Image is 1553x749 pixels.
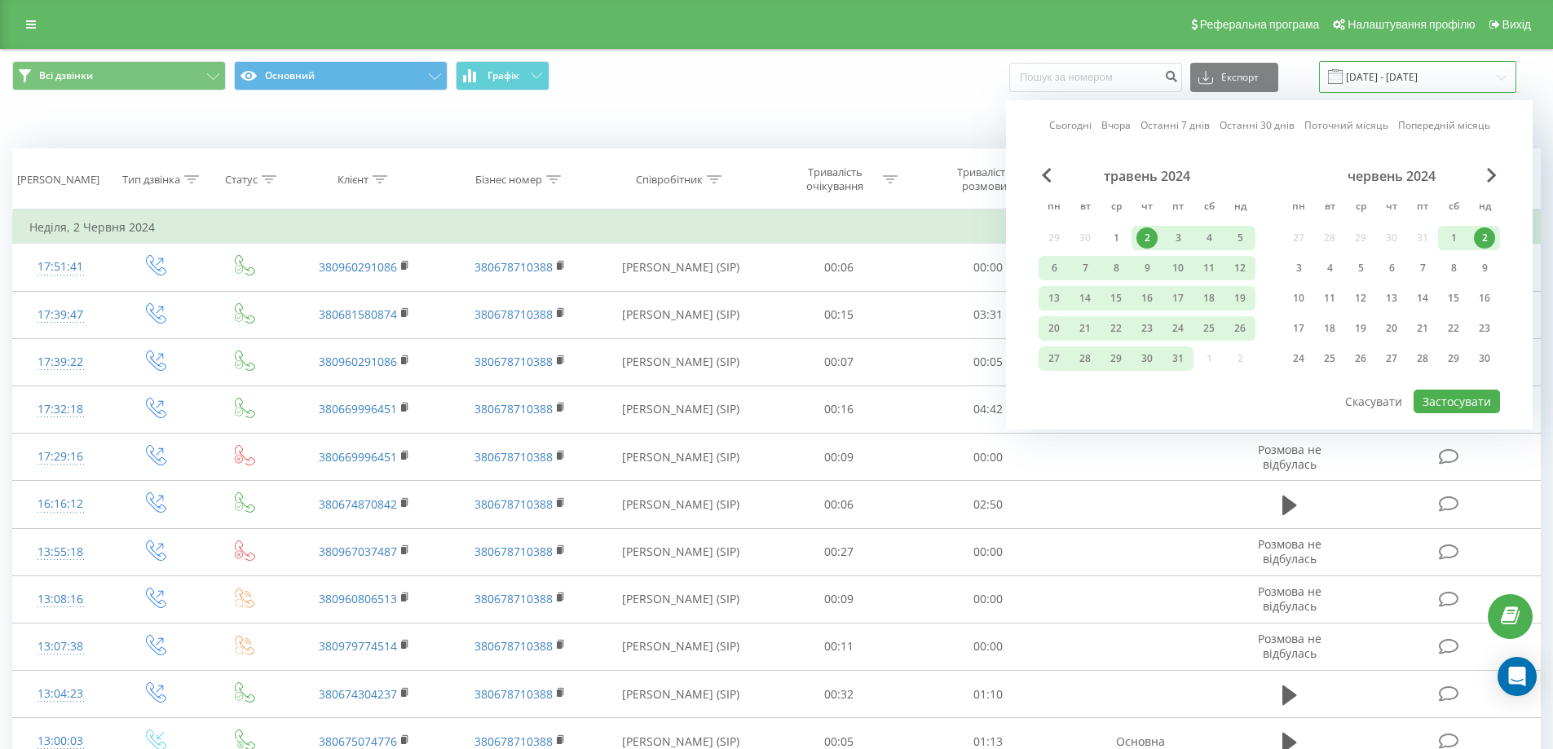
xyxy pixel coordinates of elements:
td: [PERSON_NAME] (SIP) [598,528,765,575]
div: 5 [1350,258,1371,279]
div: чт 2 трав 2024 р. [1132,226,1163,250]
div: 24 [1288,348,1309,369]
td: [PERSON_NAME] (SIP) [598,386,765,433]
div: 13 [1043,288,1065,309]
div: вт 7 трав 2024 р. [1070,256,1101,280]
div: ср 8 трав 2024 р. [1101,256,1132,280]
a: 380967037487 [319,544,397,559]
td: 00:27 [765,528,914,575]
span: Розмова не відбулась [1258,442,1321,472]
div: нд 19 трав 2024 р. [1224,286,1255,311]
a: 380678710388 [474,734,553,749]
div: 16 [1136,288,1158,309]
div: нд 23 черв 2024 р. [1469,316,1500,341]
abbr: понеділок [1042,196,1066,220]
div: пт 3 трав 2024 р. [1163,226,1193,250]
td: 03:31 [914,291,1063,338]
div: пт 10 трав 2024 р. [1163,256,1193,280]
button: Всі дзвінки [12,61,226,90]
div: 6 [1043,258,1065,279]
span: Графік [488,70,519,82]
input: Пошук за номером [1009,63,1182,92]
div: нд 9 черв 2024 р. [1469,256,1500,280]
td: 00:00 [914,623,1063,670]
div: [PERSON_NAME] [17,173,99,187]
div: пт 7 черв 2024 р. [1407,256,1438,280]
div: 17:39:47 [29,299,92,331]
div: Тип дзвінка [122,173,180,187]
a: 380979774514 [319,638,397,654]
div: чт 6 черв 2024 р. [1376,256,1407,280]
div: нд 5 трав 2024 р. [1224,226,1255,250]
div: 22 [1443,318,1464,339]
div: 21 [1412,318,1433,339]
div: 30 [1474,348,1495,369]
div: сб 8 черв 2024 р. [1438,256,1469,280]
div: 17 [1167,288,1189,309]
td: 02:50 [914,481,1063,528]
td: 01:10 [914,671,1063,718]
div: 24 [1167,318,1189,339]
div: 31 [1167,348,1189,369]
a: 380678710388 [474,449,553,465]
div: вт 14 трав 2024 р. [1070,286,1101,311]
a: Сьогодні [1049,117,1092,133]
div: сб 1 черв 2024 р. [1438,226,1469,250]
td: [PERSON_NAME] (SIP) [598,671,765,718]
div: 7 [1074,258,1096,279]
div: 1 [1105,227,1127,249]
div: 2 [1474,227,1495,249]
div: травень 2024 [1039,168,1255,184]
div: 13:55:18 [29,536,92,568]
a: Останні 7 днів [1140,117,1210,133]
a: Вчора [1101,117,1131,133]
td: [PERSON_NAME] (SIP) [598,434,765,481]
div: сб 22 черв 2024 р. [1438,316,1469,341]
div: Open Intercom Messenger [1498,657,1537,696]
span: Вихід [1502,18,1531,31]
abbr: середа [1348,196,1373,220]
div: пт 31 трав 2024 р. [1163,346,1193,371]
a: 380678710388 [474,638,553,654]
div: 21 [1074,318,1096,339]
td: 00:05 [914,338,1063,386]
div: 25 [1198,318,1220,339]
abbr: четвер [1135,196,1159,220]
span: Розмова не відбулась [1258,536,1321,566]
a: 380669996451 [319,449,397,465]
a: 380678710388 [474,544,553,559]
td: 00:32 [765,671,914,718]
abbr: неділя [1228,196,1252,220]
div: пт 28 черв 2024 р. [1407,346,1438,371]
button: Експорт [1190,63,1278,92]
div: сб 18 трав 2024 р. [1193,286,1224,311]
td: 00:00 [914,528,1063,575]
a: 380960806513 [319,591,397,606]
div: червень 2024 [1283,168,1500,184]
span: Розмова не відбулась [1258,631,1321,661]
a: 380678710388 [474,496,553,512]
td: 00:00 [914,244,1063,291]
span: Previous Month [1042,168,1052,183]
div: ср 26 черв 2024 р. [1345,346,1376,371]
div: 22 [1105,318,1127,339]
td: [PERSON_NAME] (SIP) [598,338,765,386]
div: 20 [1381,318,1402,339]
abbr: субота [1441,196,1466,220]
div: 13:07:38 [29,631,92,663]
div: пт 21 черв 2024 р. [1407,316,1438,341]
button: Графік [456,61,549,90]
div: 11 [1198,258,1220,279]
div: 12 [1229,258,1251,279]
a: 380674870842 [319,496,397,512]
a: 380678710388 [474,259,553,275]
button: Застосувати [1414,390,1500,413]
a: Попередній місяць [1398,117,1490,133]
div: 11 [1319,288,1340,309]
div: Статус [225,173,258,187]
div: 13 [1381,288,1402,309]
div: сб 25 трав 2024 р. [1193,316,1224,341]
div: 17:32:18 [29,394,92,425]
div: пн 20 трав 2024 р. [1039,316,1070,341]
div: 3 [1167,227,1189,249]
